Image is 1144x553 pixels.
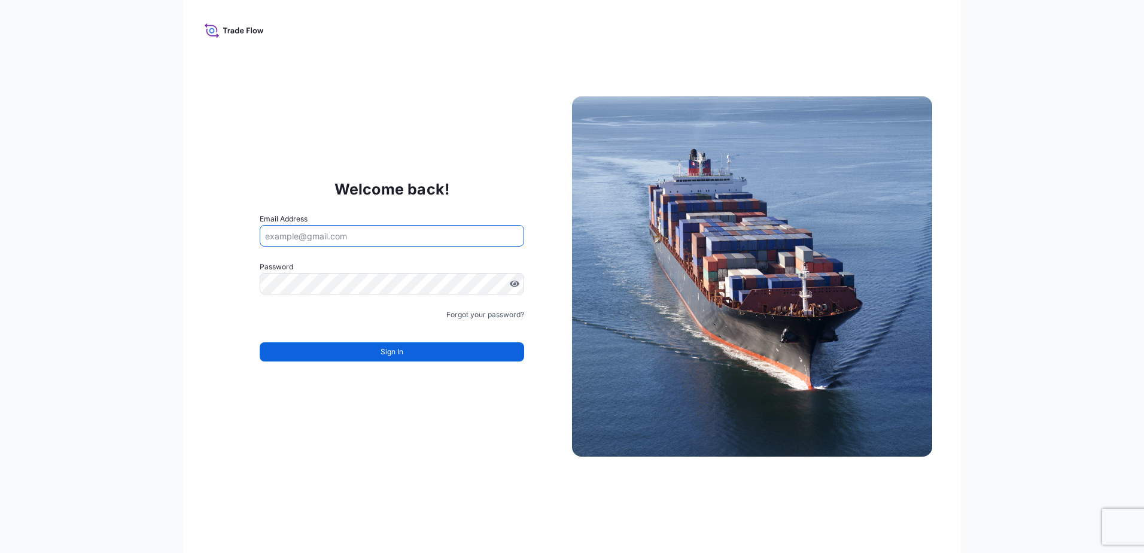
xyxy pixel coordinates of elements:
[260,213,308,225] label: Email Address
[260,261,524,273] label: Password
[260,225,524,247] input: example@gmail.com
[510,279,519,288] button: Show password
[446,309,524,321] a: Forgot your password?
[572,96,932,457] img: Ship illustration
[260,342,524,361] button: Sign In
[381,346,403,358] span: Sign In
[334,180,450,199] p: Welcome back!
